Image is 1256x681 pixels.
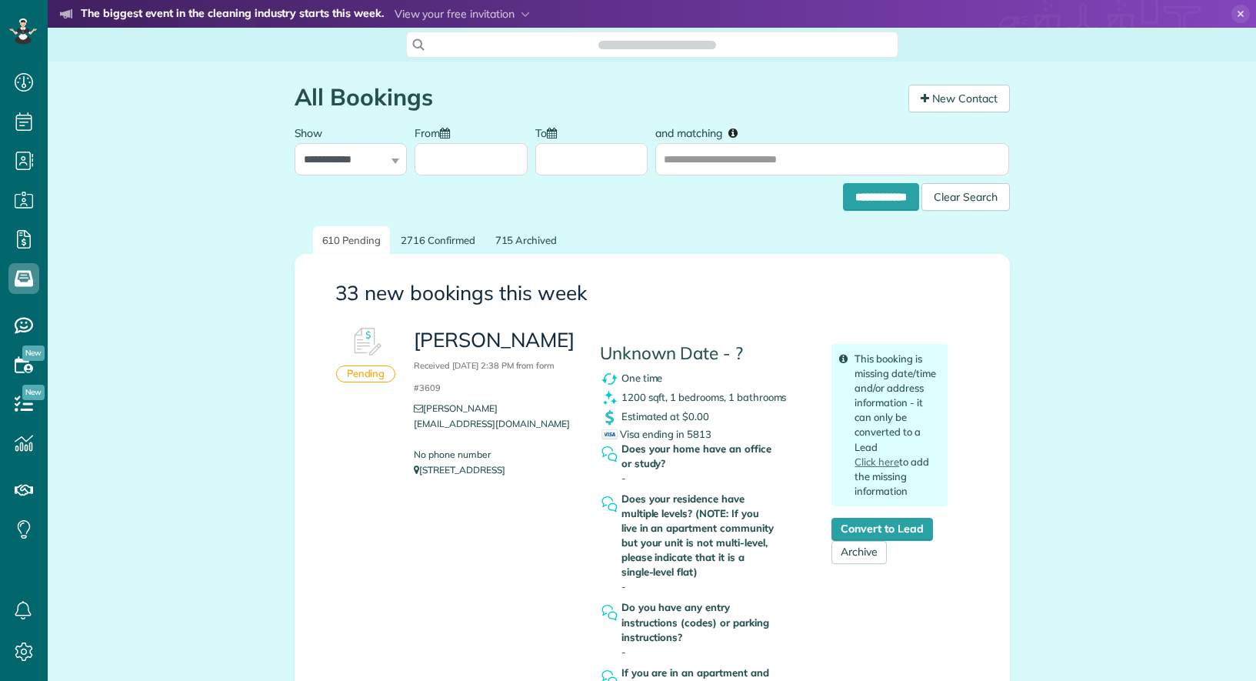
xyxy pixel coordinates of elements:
[414,402,570,445] a: [PERSON_NAME][EMAIL_ADDRESS][DOMAIN_NAME]
[81,6,384,23] strong: The biggest event in the cleaning industry starts this week.
[486,226,567,255] a: 715 Archived
[601,428,711,440] span: Visa ending in 5813
[600,389,619,408] img: clean_symbol_icon-dd072f8366c07ea3eb8378bb991ecd12595f4b76d916a6f83395f9468ae6ecae.png
[600,603,619,623] img: question_symbol_icon-fa7b350da2b2fea416cef77984ae4cf4944ea5ab9e3d5925827a5d6b7129d3f6.png
[621,391,787,403] span: 1200 sqft, 1 bedrooms, 1 bathrooms
[831,541,887,564] a: Archive
[621,442,777,471] strong: Does your home have an office or study?
[343,319,389,366] img: Booking #606839
[600,344,809,363] h4: Unknown Date - ?
[831,518,932,541] a: Convert to Lead
[414,329,576,396] h3: [PERSON_NAME]
[855,456,899,468] a: Click here
[415,118,458,146] label: From
[22,346,45,361] span: New
[600,445,619,464] img: question_symbol_icon-fa7b350da2b2fea416cef77984ae4cf4944ea5ab9e3d5925827a5d6b7129d3f6.png
[414,462,576,478] p: [STREET_ADDRESS]
[621,410,709,422] span: Estimated at $0.00
[22,385,45,400] span: New
[335,282,969,305] h3: 33 new bookings this week
[295,85,897,110] h1: All Bookings
[391,226,484,255] a: 2716 Confirmed
[535,118,565,146] label: To
[921,183,1010,211] div: Clear Search
[831,344,948,506] div: This booking is missing date/time and/or address information - it can only be converted to a Lead...
[414,360,555,393] small: Received [DATE] 2:38 PM from form #3609
[600,408,619,427] img: dollar_symbol_icon-bd8a6898b2649ec353a9eba708ae97d8d7348bddd7d2aed9b7e4bf5abd9f4af5.png
[921,185,1010,198] a: Clear Search
[621,372,663,384] span: One time
[908,85,1010,112] a: New Contact
[621,580,626,593] span: -
[614,37,701,52] span: Search ZenMaid…
[313,226,391,255] a: 610 Pending
[414,447,576,462] li: No phone number
[600,369,619,389] img: recurrence_symbol_icon-7cc721a9f4fb8f7b0289d3d97f09a2e367b638918f1a67e51b1e7d8abe5fb8d8.png
[600,495,619,514] img: question_symbol_icon-fa7b350da2b2fea416cef77984ae4cf4944ea5ab9e3d5925827a5d6b7129d3f6.png
[621,472,626,484] span: -
[336,366,396,382] div: Pending
[621,492,777,579] strong: Does your residence have multiple levels? (NOTE: If you live in an apartment community but your u...
[655,118,748,146] label: and matching
[621,646,626,658] span: -
[621,600,777,644] strong: Do you have any entry instructions (codes) or parking instructions?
